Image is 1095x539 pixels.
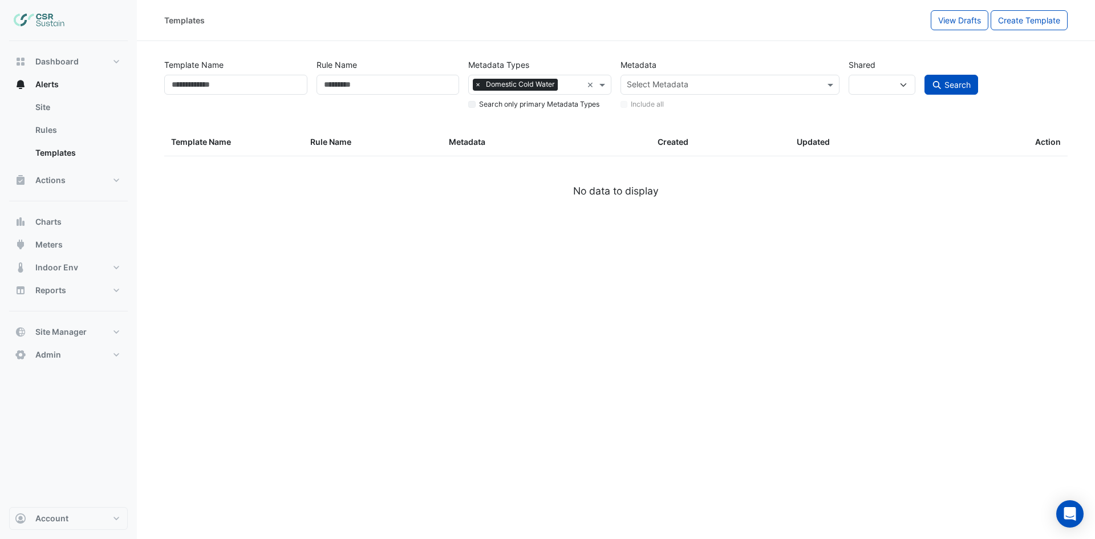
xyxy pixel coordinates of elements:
[35,239,63,250] span: Meters
[938,15,981,25] span: View Drafts
[849,55,875,75] label: Shared
[317,55,357,75] label: Rule Name
[164,14,205,26] div: Templates
[15,79,26,90] app-icon: Alerts
[479,99,599,110] label: Search only primary Metadata Types
[26,141,128,164] a: Templates
[15,216,26,228] app-icon: Charts
[620,55,656,75] label: Metadata
[15,285,26,296] app-icon: Reports
[35,56,79,67] span: Dashboard
[35,216,62,228] span: Charts
[15,262,26,273] app-icon: Indoor Env
[483,79,558,90] span: Domestic Cold Water
[797,137,830,147] span: Updated
[1035,136,1061,149] span: Action
[9,256,128,279] button: Indoor Env
[15,326,26,338] app-icon: Site Manager
[658,137,688,147] span: Created
[944,80,971,90] span: Search
[35,262,78,273] span: Indoor Env
[310,137,351,147] span: Rule Name
[9,210,128,233] button: Charts
[9,73,128,96] button: Alerts
[625,78,688,93] div: Select Metadata
[631,99,664,110] label: Include all
[9,233,128,256] button: Meters
[468,55,529,75] label: Metadata Types
[9,343,128,366] button: Admin
[931,10,988,30] button: View Drafts
[35,175,66,186] span: Actions
[998,15,1060,25] span: Create Template
[15,239,26,250] app-icon: Meters
[15,56,26,67] app-icon: Dashboard
[35,326,87,338] span: Site Manager
[924,75,978,95] button: Search
[35,513,68,524] span: Account
[35,79,59,90] span: Alerts
[9,279,128,302] button: Reports
[991,10,1068,30] button: Create Template
[164,55,224,75] label: Template Name
[1056,500,1084,528] div: Open Intercom Messenger
[9,169,128,192] button: Actions
[14,9,65,32] img: Company Logo
[26,119,128,141] a: Rules
[587,79,597,91] span: Clear
[171,137,231,147] span: Template Name
[35,349,61,360] span: Admin
[473,79,483,90] span: ×
[9,321,128,343] button: Site Manager
[9,96,128,169] div: Alerts
[35,285,66,296] span: Reports
[164,184,1068,198] div: No data to display
[9,507,128,530] button: Account
[15,349,26,360] app-icon: Admin
[9,50,128,73] button: Dashboard
[26,96,128,119] a: Site
[15,175,26,186] app-icon: Actions
[449,137,485,147] span: Metadata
